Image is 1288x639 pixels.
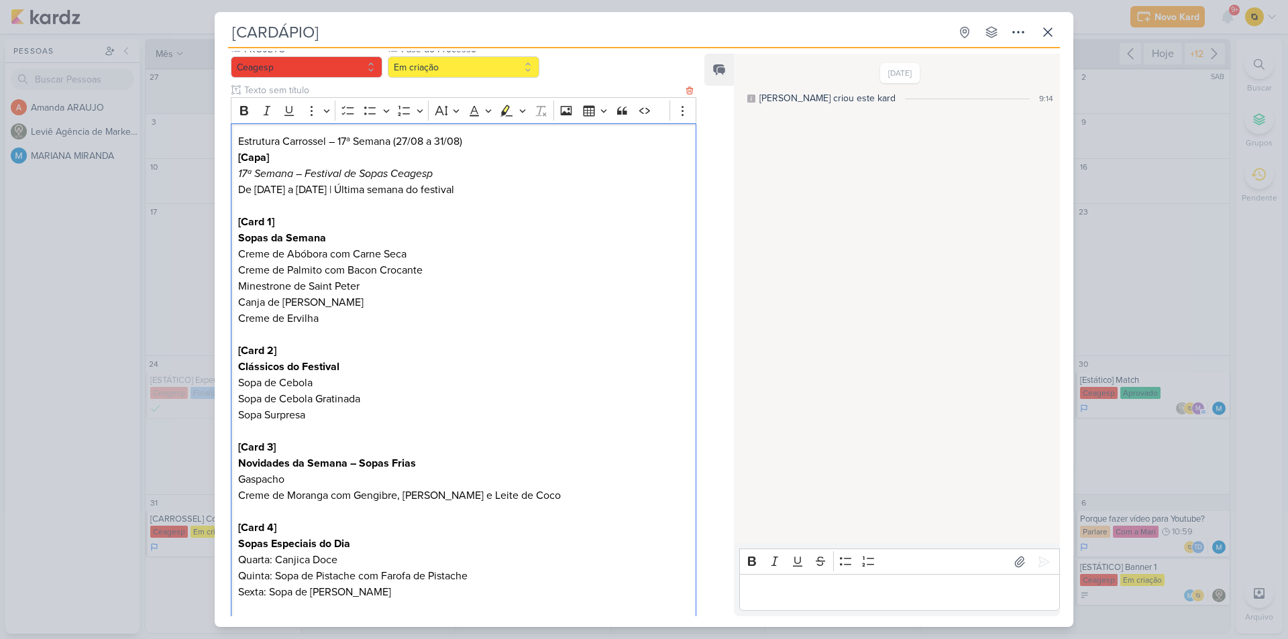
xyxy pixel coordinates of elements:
[238,552,689,568] p: Quarta: Canjica Doce
[238,310,689,327] p: Creme de Ervilha
[238,584,689,600] p: Sexta: Sopa de [PERSON_NAME]
[238,568,689,584] p: Quinta: Sopa de Pistache com Farofa de Pistache
[238,537,350,550] strong: Sopas Especiais do Dia
[238,151,269,164] strong: [Capa]
[238,457,416,470] strong: Novidades da Semana – Sopas Frias
[238,294,689,310] p: Canja de [PERSON_NAME]
[231,56,382,78] button: Ceagesp
[238,246,689,262] p: Creme de Abóbora com Carne Seca
[739,548,1060,575] div: Editor toolbar
[238,231,326,245] strong: Sopas da Semana
[238,407,689,423] p: Sopa Surpresa
[238,133,689,150] h3: Estrutura Carrossel – 17ª Semana (27/08 a 31/08)
[238,375,689,391] p: Sopa de Cebola
[238,278,689,294] p: Minestrone de Saint Peter
[238,471,689,487] p: Gaspacho
[238,150,689,198] p: De [DATE] a [DATE] | Última semana do festival
[238,262,689,278] p: Creme de Palmito com Bacon Crocante
[231,97,696,123] div: Editor toolbar
[238,521,276,534] strong: [Card 4]
[238,167,433,180] i: 17ª Semana – Festival de Sopas Ceagesp
[228,20,950,44] input: Kard Sem Título
[388,56,539,78] button: Em criação
[238,487,689,504] p: Creme de Moranga com Gengibre, [PERSON_NAME] e Leite de Coco
[238,360,339,373] strong: Clássicos do Festival
[1039,93,1053,105] div: 9:14
[238,391,689,407] p: Sopa de Cebola Gratinada
[759,91,896,105] div: [PERSON_NAME] criou este kard
[238,441,276,454] strong: [Card 3]
[739,574,1060,611] div: Editor editing area: main
[241,83,683,97] input: Texto sem título
[238,344,276,357] strong: [Card 2]
[238,215,274,229] strong: [Card 1]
